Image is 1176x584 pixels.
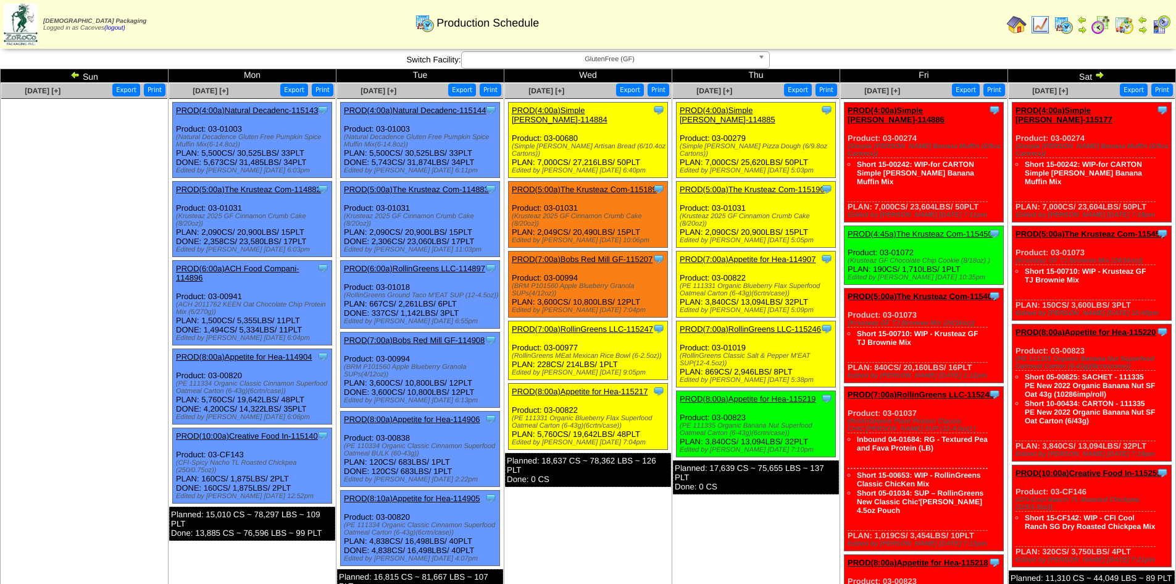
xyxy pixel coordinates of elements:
[1012,226,1172,321] div: Product: 03-01073 PLAN: 150CS / 3,600LBS / 3PLT
[344,292,499,299] div: (RollinGreens Ground Taco M'EAT SUP (12-4.5oz))
[509,321,668,380] div: Product: 03-00977 PLAN: 228CS / 214LBS / 1PLT
[844,226,1004,285] div: Product: 03-01072 PLAN: 190CS / 1,710LBS / 1PLT
[1015,143,1171,158] div: (Simple [PERSON_NAME] Banana Muffin (6/9oz Cartons))
[176,352,312,362] a: PROD(8:00a)Appetite for Hea-114904
[1015,468,1161,478] a: PROD(10:00a)Creative Food In-115259
[317,430,329,442] img: Tooltip
[344,246,499,253] div: Edited by [PERSON_NAME] [DATE] 11:03pm
[505,453,671,487] div: Planned: 18,637 CS ~ 78,362 LBS ~ 126 PLT Done: 0 CS
[1007,15,1027,35] img: home.gif
[436,17,539,30] span: Production Schedule
[176,213,332,227] div: (Krusteaz 2025 GF Cinnamon Crumb Cake (8/20oz))
[1032,87,1068,95] span: [DATE] [+]
[512,415,667,430] div: (PE 111331 Organic Blueberry Flax Superfood Oatmeal Carton (6-43g)(6crtn/case))
[512,387,648,396] a: PROD(8:00a)Appetite for Hea-115217
[820,183,833,195] img: Tooltip
[485,334,497,346] img: Tooltip
[344,415,480,424] a: PROD(8:00a)Appetite for Hea-114906
[1025,514,1155,531] a: Short 15-CF142: WIP - CFI Cool Ranch SG Dry Roasted Chickpea Mix
[317,104,329,116] img: Tooltip
[696,87,732,95] span: [DATE] [+]
[344,363,499,378] div: (BRM P101560 Apple Blueberry Granola SUPs(4/12oz))
[857,160,974,186] a: Short 15-00242: WIP-for CARTON Simple [PERSON_NAME] Banana Muffin Mix
[448,83,476,96] button: Export
[344,442,499,457] div: (PE 110334 Organic Classic Cinnamon Superfood Oatmeal BULK (60-43g))
[176,493,332,500] div: Edited by [PERSON_NAME] [DATE] 12:52pm
[341,332,500,408] div: Product: 03-00994 PLAN: 3,600CS / 10,800LBS / 12PLT DONE: 3,600CS / 10,800LBS / 12PLT
[848,320,1003,327] div: (Krusteaz GF TJ Brownie Mix (24/16oz))
[169,507,335,541] div: Planned: 15,010 CS ~ 78,297 LBS ~ 109 PLT Done: 13,885 CS ~ 76,596 LBS ~ 99 PLT
[344,185,489,194] a: PROD(5:00a)The Krusteaz Com-114883
[1120,83,1148,96] button: Export
[648,83,669,96] button: Print
[361,87,396,95] a: [DATE] [+]
[344,213,499,227] div: (Krusteaz 2025 GF Cinnamon Crumb Cake (8/20oz))
[528,87,564,95] span: [DATE] [+]
[509,182,668,248] div: Product: 03-01031 PLAN: 2,049CS / 20,490LBS / 15PLT
[616,83,644,96] button: Export
[680,143,835,158] div: (Simple [PERSON_NAME] Pizza Dough (6/9.8oz Cartons))
[844,387,1004,551] div: Product: 03-01037 PLAN: 1,019CS / 3,454LBS / 10PLT
[173,103,332,178] div: Product: 03-01003 PLAN: 5,500CS / 30,525LBS / 33PLT DONE: 5,673CS / 31,485LBS / 34PLT
[680,422,835,437] div: (PE 111335 Organic Banana Nut Superfood Oatmeal Carton (6-43g)(6crtn/case))
[1138,25,1148,35] img: arrowright.gif
[673,460,839,494] div: Planned: 17,639 CS ~ 75,655 LBS ~ 137 PLT Done: 0 CS
[680,255,815,264] a: PROD(7:00a)Appetite for Hea-114907
[653,183,665,195] img: Tooltip
[677,252,836,318] div: Product: 03-00822 PLAN: 3,840CS / 13,094LBS / 32PLT
[1012,465,1172,567] div: Product: 03-CF146 PLAN: 320CS / 3,750LBS / 4PLT
[784,83,812,96] button: Export
[653,323,665,335] img: Tooltip
[680,324,821,334] a: PROD(7:00a)RollinGreens LLC-115246
[512,255,653,264] a: PROD(7:00a)Bobs Red Mill GF-115207
[1015,310,1171,317] div: Edited by [PERSON_NAME] [DATE] 10:40pm
[485,492,497,504] img: Tooltip
[844,289,1004,383] div: Product: 03-01073 PLAN: 840CS / 20,160LBS / 16PLT
[176,185,321,194] a: PROD(5:00a)The Krusteaz Com-114882
[173,261,332,345] div: Product: 03-00941 PLAN: 1,500CS / 5,355LBS / 11PLT DONE: 1,494CS / 5,334LBS / 11PLT
[677,321,836,387] div: Product: 03-01019 PLAN: 869CS / 2,946LBS / 8PLT
[820,392,833,405] img: Tooltip
[1091,15,1111,35] img: calendarblend.gif
[43,18,146,32] span: Logged in as Caceves
[848,292,996,301] a: PROD(5:00a)The Krusteaz Com-115407
[176,334,332,342] div: Edited by [PERSON_NAME] [DATE] 6:04pm
[312,83,333,96] button: Print
[176,413,332,421] div: Edited by [PERSON_NAME] [DATE] 6:06pm
[344,318,499,325] div: Edited by [PERSON_NAME] [DATE] 6:55pm
[25,87,60,95] a: [DATE] [+]
[680,185,825,194] a: PROD(5:00a)The Krusteaz Com-115190
[512,324,653,334] a: PROD(7:00a)RollinGreens LLC-115247
[988,556,1001,569] img: Tooltip
[820,253,833,265] img: Tooltip
[680,282,835,297] div: (PE 111331 Organic Blueberry Flax Superfood Oatmeal Carton (6-43g)(6crtn/case))
[112,83,140,96] button: Export
[512,106,607,124] a: PROD(4:00a)Simple [PERSON_NAME]-114884
[680,213,835,227] div: (Krusteaz 2025 GF Cinnamon Crumb Cake (8/20oz))
[848,274,1003,281] div: Edited by [PERSON_NAME] [DATE] 10:35pm
[512,439,667,446] div: Edited by [PERSON_NAME] [DATE] 7:04pm
[857,435,988,452] a: Inbound 04-01684: RG - Textured Pea and Fava Protein (LB)
[653,104,665,116] img: Tooltip
[1012,324,1172,462] div: Product: 03-00823 PLAN: 3,840CS / 13,094LBS / 32PLT
[485,104,497,116] img: Tooltip
[1008,69,1176,83] td: Sat
[844,103,1004,222] div: Product: 03-00274 PLAN: 7,000CS / 23,604LBS / 50PLT
[1030,15,1050,35] img: line_graph.gif
[1012,103,1172,222] div: Product: 03-00274 PLAN: 7,000CS / 23,604LBS / 50PLT
[848,372,1003,379] div: Edited by [PERSON_NAME] [DATE] 2:12pm
[193,87,228,95] span: [DATE] [+]
[509,384,668,450] div: Product: 03-00822 PLAN: 5,760CS / 19,642LBS / 48PLT
[988,227,1001,240] img: Tooltip
[864,87,900,95] a: [DATE] [+]
[672,69,840,83] td: Thu
[680,352,835,367] div: (RollinGreens Classic Salt & Pepper M'EAT SUP(12-4.5oz))
[176,380,332,395] div: (PE 111334 Organic Classic Cinnamon Superfood Oatmeal Carton (6-43g)(6crtn/case))
[820,323,833,335] img: Tooltip
[512,213,667,227] div: (Krusteaz 2025 GF Cinnamon Crumb Cake (8/20oz))
[344,476,499,483] div: Edited by [PERSON_NAME] [DATE] 2:22pm
[317,183,329,195] img: Tooltip
[1156,467,1169,479] img: Tooltip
